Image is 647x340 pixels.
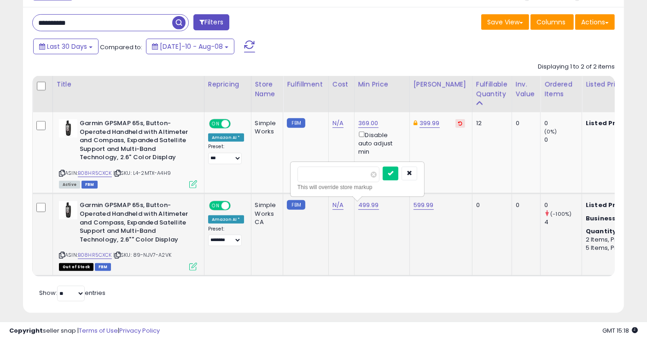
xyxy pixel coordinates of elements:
[550,210,571,218] small: (-100%)
[208,215,244,224] div: Amazon AI *
[208,144,244,164] div: Preset:
[113,169,171,177] span: | SKU: L4-2MTX-A4H9
[287,200,305,210] small: FBM
[59,119,197,187] div: ASIN:
[602,326,638,335] span: 2025-09-8 15:18 GMT
[297,183,417,192] div: This will override store markup
[100,43,142,52] span: Compared to:
[287,118,305,128] small: FBM
[113,251,171,259] span: | SKU: 89-NJV7-A2VK
[414,201,434,210] a: 599.99
[59,263,93,271] span: All listings that are currently out of stock and unavailable for purchase on Amazon
[9,326,43,335] strong: Copyright
[414,80,468,89] div: [PERSON_NAME]
[59,181,80,189] span: All listings currently available for purchase on Amazon
[59,119,77,138] img: 31Li3CsW8VL._SL40_.jpg
[255,119,276,136] div: Simple Works
[78,251,112,259] a: B08HR5CXCK
[332,119,344,128] a: N/A
[193,14,229,30] button: Filters
[544,218,582,226] div: 4
[544,80,578,99] div: Ordered Items
[544,136,582,144] div: 0
[80,119,192,164] b: Garmin GPSMAP 65s, Button-Operated Handheld with Altimeter and Compass, Expanded Satellite Suppor...
[586,214,636,223] b: Business Price:
[544,128,557,135] small: (0%)
[255,201,276,226] div: Simple Works CA
[544,201,582,209] div: 0
[47,42,87,51] span: Last 30 Days
[536,17,565,27] span: Columns
[59,201,77,219] img: 31Li3CsW8VL._SL40_.jpg
[516,119,533,127] div: 0
[575,14,615,30] button: Actions
[119,326,160,335] a: Privacy Policy
[586,201,628,209] b: Listed Price:
[516,80,536,99] div: Inv. value
[332,80,350,89] div: Cost
[420,119,440,128] a: 399.99
[160,42,223,51] span: [DATE]-10 - Aug-08
[544,119,582,127] div: 0
[229,202,244,210] span: OFF
[358,119,379,128] a: 369.00
[210,120,221,128] span: ON
[538,63,615,71] div: Displaying 1 to 2 of 2 items
[476,201,505,209] div: 0
[476,119,505,127] div: 12
[208,80,247,89] div: Repricing
[79,326,118,335] a: Terms of Use
[332,201,344,210] a: N/A
[95,263,111,271] span: FBM
[33,39,99,54] button: Last 30 Days
[358,80,406,89] div: Min Price
[208,226,244,246] div: Preset:
[208,133,244,142] div: Amazon AI *
[516,201,533,209] div: 0
[146,39,234,54] button: [DATE]-10 - Aug-08
[82,181,98,189] span: FBM
[586,119,628,127] b: Listed Price:
[358,201,379,210] a: 499.99
[9,327,160,335] div: seller snap | |
[287,80,324,89] div: Fulfillment
[78,169,112,177] a: B08HR5CXCK
[80,201,192,246] b: Garmin GPSMAP 65s, Button-Operated Handheld with Altimeter and Compass, Expanded Satellite Suppor...
[57,80,200,89] div: Title
[476,80,508,99] div: Fulfillable Quantity
[59,201,197,269] div: ASIN:
[255,80,280,99] div: Store Name
[481,14,529,30] button: Save View
[358,130,402,156] div: Disable auto adjust min
[39,288,105,297] span: Show: entries
[210,202,221,210] span: ON
[530,14,574,30] button: Columns
[229,120,244,128] span: OFF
